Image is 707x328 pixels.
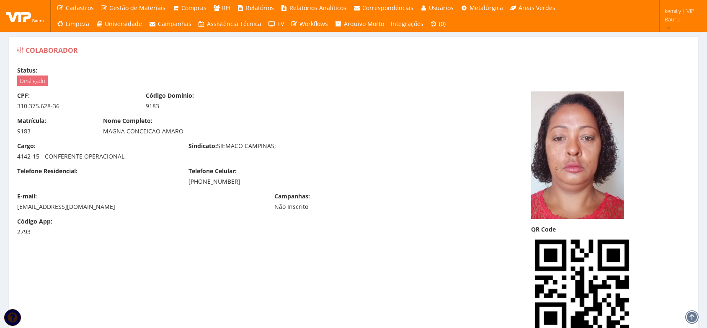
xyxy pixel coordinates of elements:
div: SIEMACO CAMPINAS; [182,142,353,152]
div: 2793 [17,228,90,236]
label: QR Code [531,225,556,234]
label: Status: [17,66,37,75]
a: Campanhas [145,16,195,32]
div: [EMAIL_ADDRESS][DOMAIN_NAME] [17,203,262,211]
span: TV [277,20,284,28]
a: Limpeza [53,16,93,32]
div: [PHONE_NUMBER] [188,177,347,186]
div: 9183 [146,102,262,110]
label: Código App: [17,217,52,226]
span: Metalúrgica [470,4,503,12]
span: Arquivo Morto [344,20,384,28]
div: 310.375.628-36 [17,102,133,110]
span: Correspondências [362,4,413,12]
label: Telefone Residencial: [17,167,77,175]
span: Áreas Verdes [519,4,555,12]
label: Telefone Celular: [188,167,237,175]
a: Universidade [93,16,146,32]
span: Cadastros [66,4,94,12]
span: Universidade [105,20,142,28]
span: Relatórios Analíticos [289,4,346,12]
span: (0) [439,20,446,28]
label: Sindicato: [188,142,217,150]
label: Matrícula: [17,117,46,125]
div: 9183 [17,127,90,135]
span: Colaborador [26,46,78,55]
label: Nome Completo: [103,117,152,125]
label: Código Domínio: [146,91,194,100]
div: MAGNA CONCEICAO AMARO [103,127,433,135]
span: Compras [181,4,206,12]
span: Usuários [429,4,454,12]
span: Gestão de Materiais [109,4,165,12]
span: Desligado [17,75,48,86]
a: Assistência Técnica [195,16,265,32]
div: Não Inscrito [274,203,390,211]
img: logo [6,10,44,22]
span: Campanhas [158,20,191,28]
span: Assistência Técnica [207,20,261,28]
a: Integrações [387,16,427,32]
span: Integrações [391,20,423,28]
label: Cargo: [17,142,36,150]
span: Workflows [299,20,328,28]
span: RH [222,4,230,12]
label: Campanhas: [274,192,310,200]
a: TV [265,16,287,32]
label: E-mail: [17,192,37,200]
a: Arquivo Morto [331,16,387,32]
span: Relatórios [246,4,274,12]
span: kemilly | VIP Bauru [665,7,696,23]
img: foto-3x4-magna-1662993102631f42ce7f689.png [531,91,624,219]
a: Workflows [287,16,332,32]
label: CPF: [17,91,30,100]
span: Limpeza [66,20,89,28]
div: 4142-15 - CONFERENTE OPERACIONAL [17,152,176,161]
a: (0) [427,16,449,32]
